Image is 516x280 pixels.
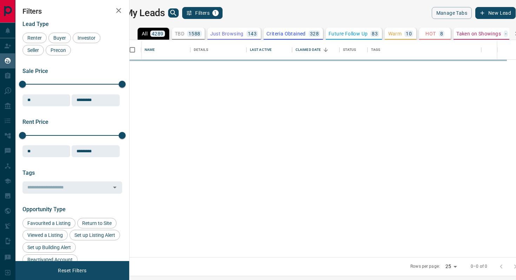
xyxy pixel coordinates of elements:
span: Investor [75,35,98,41]
button: New Lead [475,7,516,19]
div: Viewed a Listing [22,230,68,240]
p: Future Follow Up [329,31,368,36]
span: Viewed a Listing [25,232,65,238]
p: Rows per page: [410,264,440,269]
div: Last Active [250,40,272,60]
p: 1588 [188,31,200,36]
div: Favourited a Listing [22,218,75,228]
p: TBD [175,31,184,36]
span: Seller [25,47,41,53]
span: Lead Type [22,21,49,27]
button: Manage Tabs [432,7,472,19]
p: Taken on Showings [456,31,501,36]
div: Claimed Date [296,40,321,60]
span: Renter [25,35,44,41]
div: Tags [371,40,381,60]
div: Name [141,40,190,60]
div: Investor [73,33,100,43]
div: Details [194,40,208,60]
p: - [505,31,507,36]
button: search button [168,8,179,18]
div: Renter [22,33,47,43]
p: Just Browsing [210,31,244,36]
div: 25 [443,261,459,272]
span: Favourited a Listing [25,220,73,226]
p: 10 [406,31,412,36]
button: Open [110,182,120,192]
span: Rent Price [22,119,48,125]
p: 328 [310,31,319,36]
span: 1 [213,11,218,15]
div: Name [145,40,155,60]
div: Precon [46,45,71,55]
div: Buyer [48,33,71,43]
span: Tags [22,169,35,176]
p: 143 [248,31,257,36]
div: Set up Listing Alert [70,230,120,240]
p: 8 [440,31,443,36]
div: Claimed Date [292,40,339,60]
span: Return to Site [80,220,114,226]
h1: My Leads [125,7,165,19]
h2: Filters [22,7,122,15]
div: Status [339,40,368,60]
div: Set up Building Alert [22,242,76,253]
div: Tags [368,40,481,60]
p: Criteria Obtained [266,31,306,36]
span: Precon [48,47,68,53]
button: Reset Filters [53,265,91,276]
div: Last Active [246,40,292,60]
div: Status [343,40,356,60]
span: Buyer [51,35,68,41]
div: Reactivated Account [22,254,78,265]
p: Warm [388,31,402,36]
div: Details [190,40,246,60]
p: All [142,31,147,36]
div: Seller [22,45,44,55]
p: 4289 [152,31,164,36]
p: 0–0 of 0 [471,264,487,269]
p: 83 [372,31,378,36]
div: Return to Site [77,218,117,228]
span: Reactivated Account [25,257,75,262]
span: Set up Building Alert [25,245,73,250]
button: Filters1 [182,7,223,19]
span: Sale Price [22,68,48,74]
span: Set up Listing Alert [72,232,118,238]
button: Sort [321,45,331,55]
p: HOT [425,31,436,36]
span: Opportunity Type [22,206,66,213]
